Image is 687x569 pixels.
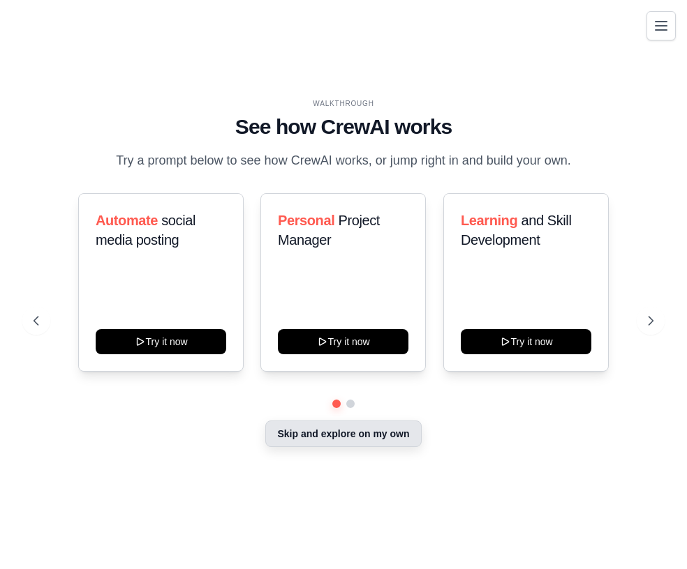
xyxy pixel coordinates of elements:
span: Personal [278,213,334,228]
button: Try it now [278,329,408,354]
h1: See how CrewAI works [34,114,653,139]
span: Learning [461,213,517,228]
p: Try a prompt below to see how CrewAI works, or jump right in and build your own. [109,151,578,171]
span: and Skill Development [461,213,571,248]
iframe: Chat Widget [617,502,687,569]
span: Automate [96,213,158,228]
button: Toggle navigation [647,11,676,40]
button: Skip and explore on my own [265,420,421,447]
button: Try it now [96,329,226,354]
button: Try it now [461,329,591,354]
div: WALKTHROUGH [34,98,653,109]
